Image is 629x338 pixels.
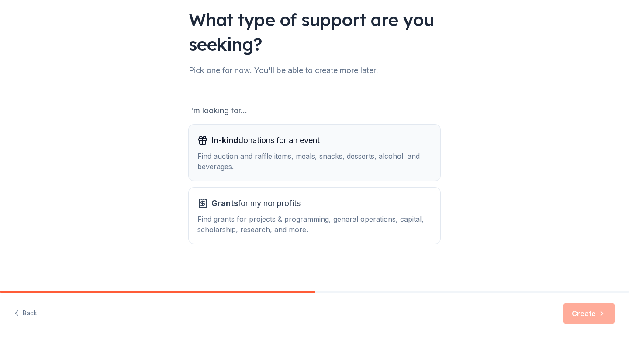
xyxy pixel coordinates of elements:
[189,125,440,181] button: In-kinddonations for an eventFind auction and raffle items, meals, snacks, desserts, alcohol, and...
[211,133,320,147] span: donations for an event
[189,7,440,56] div: What type of support are you seeking?
[189,188,440,244] button: Grantsfor my nonprofitsFind grants for projects & programming, general operations, capital, schol...
[14,304,37,323] button: Back
[211,196,301,210] span: for my nonprofits
[197,151,432,172] div: Find auction and raffle items, meals, snacks, desserts, alcohol, and beverages.
[189,104,440,118] div: I'm looking for...
[211,136,238,145] span: In-kind
[189,63,440,77] div: Pick one for now. You'll be able to create more later!
[211,199,238,208] span: Grants
[197,214,432,235] div: Find grants for projects & programming, general operations, capital, scholarship, research, and m...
